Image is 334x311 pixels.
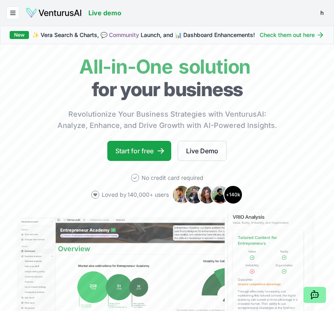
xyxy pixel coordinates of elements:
img: Avatar 1 [172,185,191,204]
span: ✨ Vera Search & Charts, 💬 Launch, and 📊 Dashboard Enhancements! [32,31,255,39]
img: Avatar 4 [211,185,230,204]
button: h [316,7,328,19]
a: Check them out here [260,31,324,39]
a: Start for free [107,141,171,161]
div: New [10,31,29,39]
a: Live Demo [178,141,227,161]
img: logo [26,7,82,19]
a: Live demo [88,8,121,18]
span: h [316,6,328,19]
a: Community [109,31,139,38]
img: Avatar 2 [185,185,204,204]
img: Avatar 3 [198,185,217,204]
